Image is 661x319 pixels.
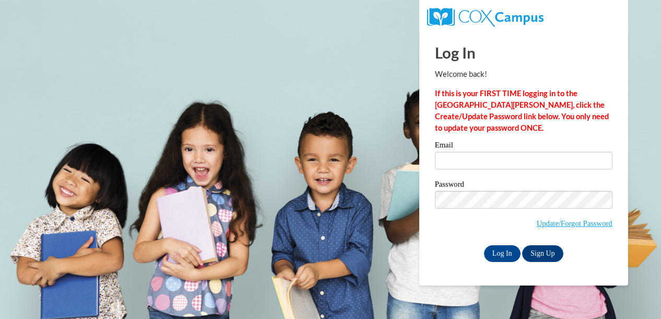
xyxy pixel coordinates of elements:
[427,8,544,27] img: COX Campus
[435,89,609,132] strong: If this is your FIRST TIME logging in to the [GEOGRAPHIC_DATA][PERSON_NAME], click the Create/Upd...
[522,245,563,262] a: Sign Up
[435,42,612,63] h1: Log In
[435,69,612,80] p: Welcome back!
[435,141,612,152] label: Email
[435,180,612,191] label: Password
[537,219,612,227] a: Update/Forgot Password
[427,12,544,21] a: COX Campus
[484,245,521,262] input: Log In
